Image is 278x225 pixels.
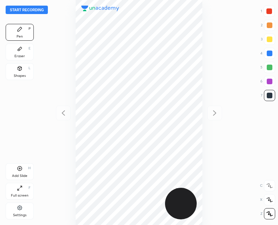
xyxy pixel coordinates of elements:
div: Shapes [14,74,26,78]
div: E [29,47,31,50]
div: 2 [261,20,275,31]
div: Full screen [11,194,29,197]
button: Start recording [6,6,48,14]
div: 7 [261,90,275,101]
div: 6 [260,76,275,87]
div: C [260,180,275,191]
div: 5 [260,62,275,73]
div: H [28,166,31,170]
div: Pen [17,35,23,38]
div: Eraser [14,54,25,58]
div: Settings [13,213,26,217]
div: 3 [261,34,275,45]
div: F [29,186,31,190]
div: 4 [260,48,275,59]
img: logo.38c385cc.svg [81,6,119,11]
div: Z [260,208,275,219]
div: L [29,66,31,70]
div: P [29,27,31,31]
div: 1 [261,6,275,17]
div: Add Slide [12,174,27,178]
div: X [260,194,275,205]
